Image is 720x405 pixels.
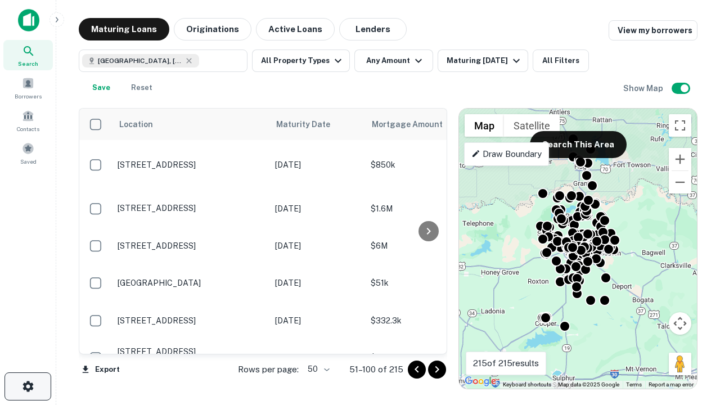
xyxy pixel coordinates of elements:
[447,54,523,67] div: Maturing [DATE]
[118,160,264,170] p: [STREET_ADDRESS]
[303,361,331,377] div: 50
[664,279,720,333] iframe: Chat Widget
[669,114,691,137] button: Toggle fullscreen view
[462,374,499,389] a: Open this area in Google Maps (opens a new window)
[118,346,264,357] p: [STREET_ADDRESS]
[238,363,299,376] p: Rows per page:
[462,374,499,389] img: Google
[275,277,359,289] p: [DATE]
[438,49,528,72] button: Maturing [DATE]
[3,138,53,168] a: Saved
[504,114,560,137] button: Show satellite imagery
[371,352,483,364] p: $332.3k
[256,18,335,40] button: Active Loans
[649,381,694,388] a: Report a map error
[428,361,446,379] button: Go to next page
[371,277,483,289] p: $51k
[15,92,42,101] span: Borrowers
[275,314,359,327] p: [DATE]
[3,73,53,103] a: Borrowers
[118,316,264,326] p: [STREET_ADDRESS]
[98,56,182,66] span: [GEOGRAPHIC_DATA], [GEOGRAPHIC_DATA], [GEOGRAPHIC_DATA]
[609,20,697,40] a: View my borrowers
[119,118,153,131] span: Location
[669,171,691,193] button: Zoom out
[124,76,160,99] button: Reset
[372,118,457,131] span: Mortgage Amount
[558,381,619,388] span: Map data ©2025 Google
[3,40,53,70] a: Search
[18,59,38,68] span: Search
[530,131,627,158] button: Search This Area
[275,159,359,171] p: [DATE]
[276,118,345,131] span: Maturity Date
[371,159,483,171] p: $850k
[174,18,251,40] button: Originations
[112,109,269,140] th: Location
[503,381,551,389] button: Keyboard shortcuts
[18,9,39,31] img: capitalize-icon.png
[118,278,264,288] p: [GEOGRAPHIC_DATA]
[365,109,489,140] th: Mortgage Amount
[533,49,589,72] button: All Filters
[118,241,264,251] p: [STREET_ADDRESS]
[371,240,483,252] p: $6M
[252,49,350,72] button: All Property Types
[275,202,359,215] p: [DATE]
[669,353,691,375] button: Drag Pegman onto the map to open Street View
[339,18,407,40] button: Lenders
[371,314,483,327] p: $332.3k
[371,202,483,215] p: $1.6M
[20,157,37,166] span: Saved
[79,361,123,378] button: Export
[473,357,539,370] p: 215 of 215 results
[459,109,697,389] div: 0 0
[269,109,365,140] th: Maturity Date
[79,18,169,40] button: Maturing Loans
[83,76,119,99] button: Save your search to get updates of matches that match your search criteria.
[354,49,433,72] button: Any Amount
[626,381,642,388] a: Terms (opens in new tab)
[408,361,426,379] button: Go to previous page
[471,147,542,161] p: Draw Boundary
[275,240,359,252] p: [DATE]
[118,203,264,213] p: [STREET_ADDRESS]
[623,82,665,94] h6: Show Map
[17,124,39,133] span: Contacts
[669,148,691,170] button: Zoom in
[349,363,403,376] p: 51–100 of 215
[275,352,359,364] p: [DATE]
[465,114,504,137] button: Show street map
[3,105,53,136] a: Contacts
